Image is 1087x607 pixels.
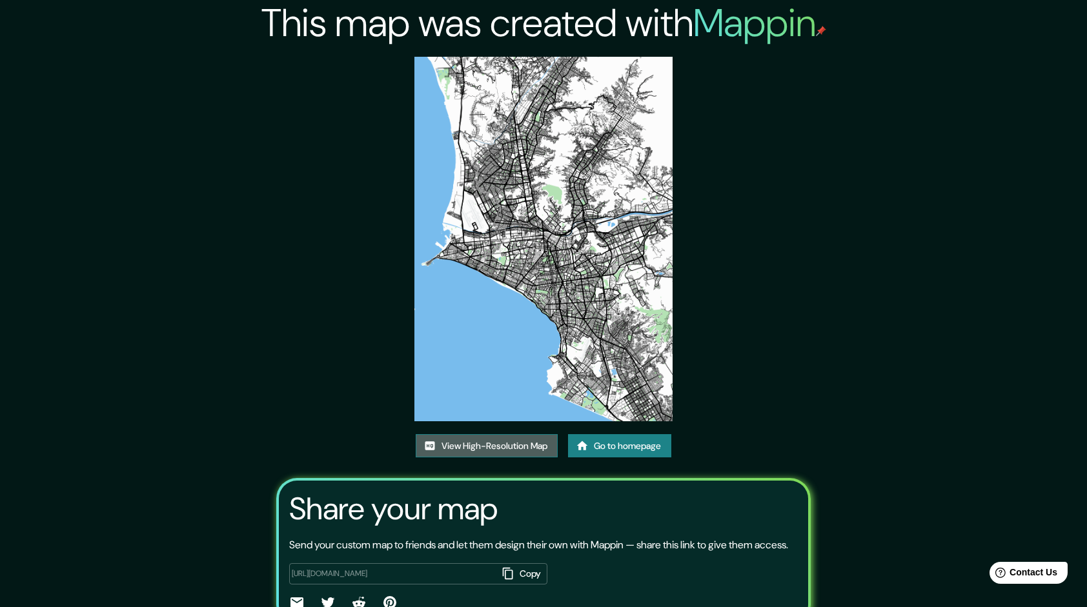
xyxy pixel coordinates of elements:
p: Send your custom map to friends and let them design their own with Mappin — share this link to gi... [289,537,788,553]
img: created-map [414,57,672,421]
iframe: Help widget launcher [972,557,1073,593]
a: Go to homepage [568,434,671,458]
h3: Share your map [289,491,498,527]
a: View High-Resolution Map [416,434,558,458]
button: Copy [497,563,547,584]
img: mappin-pin [816,26,826,36]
